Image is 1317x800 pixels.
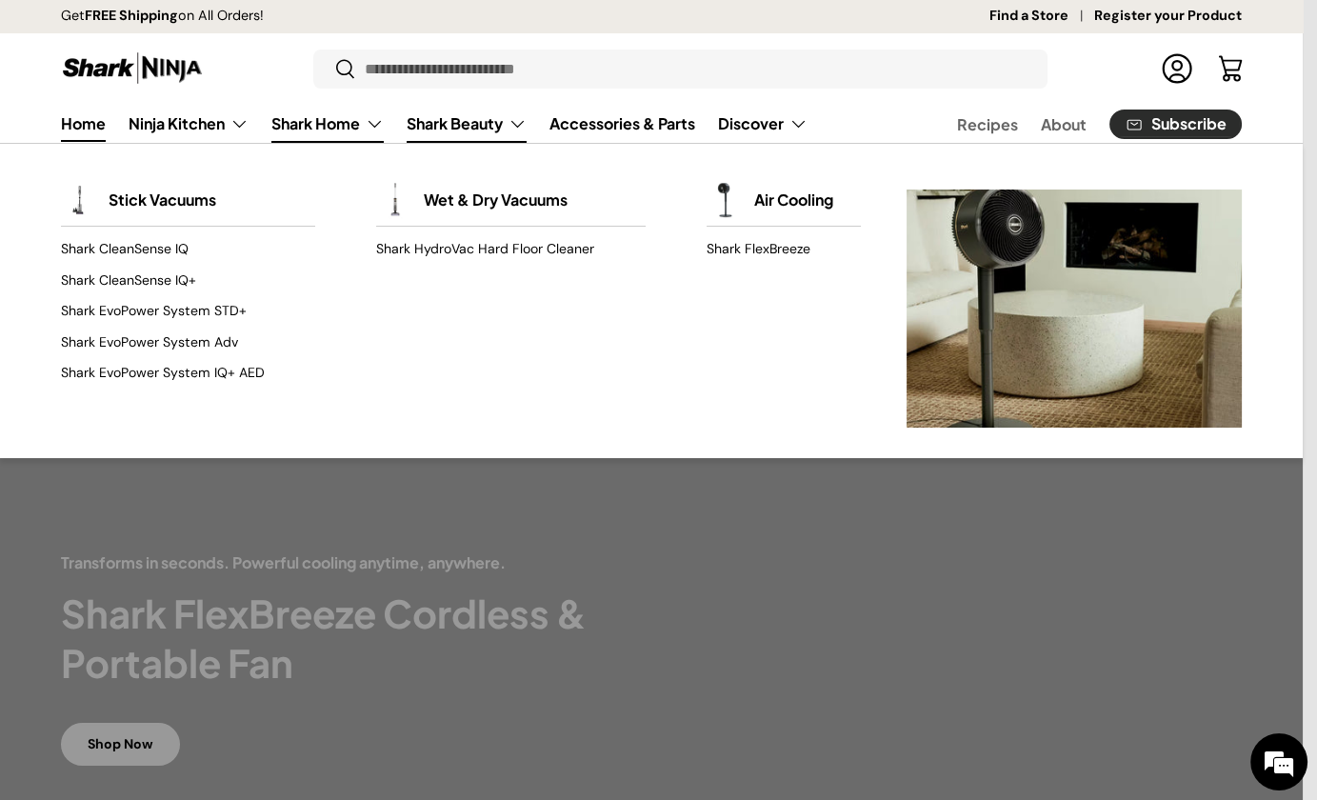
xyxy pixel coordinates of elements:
strong: FREE Shipping [85,7,178,24]
a: Recipes [957,106,1018,143]
div: Chat with us now [99,107,320,131]
a: About [1041,106,1087,143]
img: Shark Ninja Philippines [61,50,204,87]
a: Accessories & Parts [549,105,695,142]
span: We're online! [110,240,263,432]
summary: Ninja Kitchen [117,105,260,143]
nav: Secondary [911,105,1242,143]
span: Subscribe [1151,116,1227,131]
summary: Shark Beauty [395,105,538,143]
p: Get on All Orders! [61,6,264,27]
a: Home [61,105,106,142]
summary: Shark Home [260,105,395,143]
a: Register your Product [1094,6,1242,27]
textarea: Type your message and hit 'Enter' [10,520,363,587]
div: Minimize live chat window [312,10,358,55]
summary: Discover [707,105,819,143]
a: Find a Store [989,6,1094,27]
nav: Primary [61,105,808,143]
a: Subscribe [1109,110,1242,139]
